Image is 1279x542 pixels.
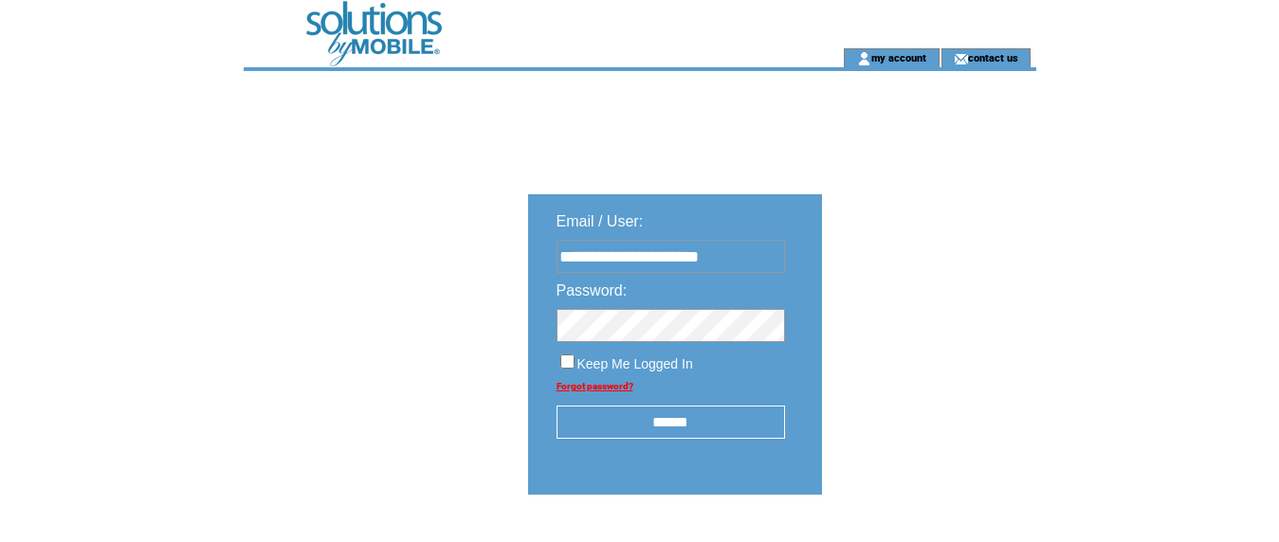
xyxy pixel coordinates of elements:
a: contact us [968,51,1018,63]
img: account_icon.gif;jsessionid=6D1CADBE72D9F90BD81F925B40E2D556 [857,51,871,66]
a: my account [871,51,926,63]
span: Keep Me Logged In [577,356,693,371]
a: Forgot password? [557,381,633,391]
span: Email / User: [557,213,644,229]
img: contact_us_icon.gif;jsessionid=6D1CADBE72D9F90BD81F925B40E2D556 [954,51,968,66]
span: Password: [557,282,628,298]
